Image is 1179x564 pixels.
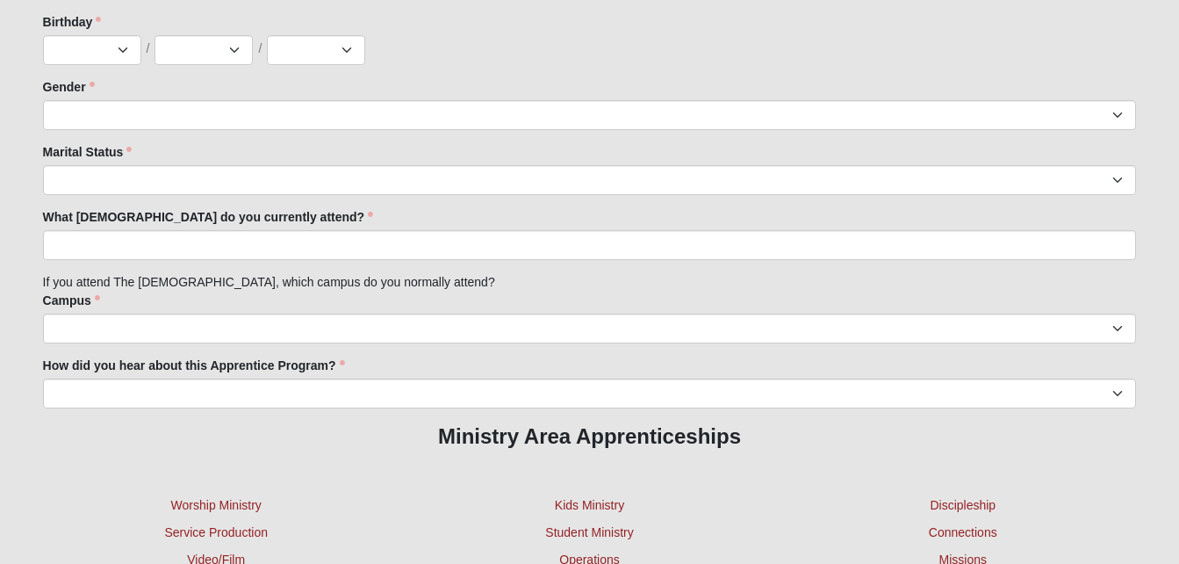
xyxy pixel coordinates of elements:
a: Student Ministry [545,525,633,539]
label: Birthday [43,13,102,31]
label: Marital Status [43,143,133,161]
a: Connections [929,525,997,539]
label: Gender [43,78,95,96]
a: Kids Ministry [555,498,624,512]
a: Service Production [164,525,268,539]
label: Campus [43,292,100,309]
label: What [DEMOGRAPHIC_DATA] do you currently attend? [43,208,374,226]
span: / [147,40,150,59]
h3: Ministry Area Apprenticeships [43,424,1137,450]
span: / [258,40,262,59]
a: Worship Ministry [171,498,262,512]
label: How did you hear about this Apprentice Program? [43,357,345,374]
a: Discipleship [930,498,996,512]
